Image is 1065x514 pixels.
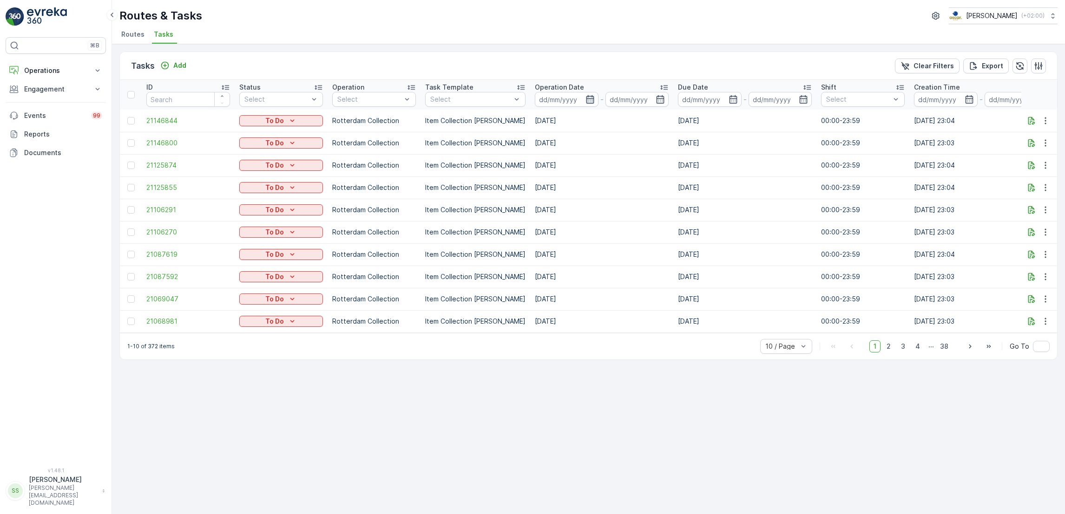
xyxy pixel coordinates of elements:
td: Item Collection [PERSON_NAME] [421,310,530,332]
p: ⌘B [90,42,99,49]
span: 38 [936,340,953,352]
span: 3 [897,340,909,352]
a: 21125874 [146,161,230,170]
button: Operations [6,61,106,80]
a: Documents [6,143,106,162]
span: Go To [1010,342,1029,351]
td: 00:00-23:59 [816,110,909,132]
span: 1 [869,340,881,352]
a: 21106291 [146,205,230,215]
td: [DATE] [530,110,673,132]
button: To Do [239,227,323,238]
td: Item Collection [PERSON_NAME] [421,176,530,199]
td: Rotterdam Collection [328,154,421,176]
button: To Do [239,249,323,260]
a: 21068981 [146,317,230,326]
span: 21146800 [146,138,230,148]
button: To Do [239,137,323,149]
td: [DATE] [673,310,816,332]
p: To Do [265,116,284,125]
td: 00:00-23:59 [816,243,909,266]
td: 00:00-23:59 [816,221,909,243]
p: Select [337,95,401,104]
td: [DATE] [673,110,816,132]
td: Rotterdam Collection [328,110,421,132]
div: Toggle Row Selected [127,117,135,124]
td: Rotterdam Collection [328,266,421,288]
td: 00:00-23:59 [816,199,909,221]
input: dd/mm/yyyy [678,92,742,107]
p: ... [928,340,934,352]
p: Operations [24,66,87,75]
input: dd/mm/yyyy [985,92,1048,107]
td: [DATE] 23:04 [909,176,1052,199]
div: Toggle Row Selected [127,273,135,280]
td: [DATE] [530,288,673,310]
td: Item Collection [PERSON_NAME] [421,243,530,266]
span: Tasks [154,30,173,39]
td: [DATE] [530,176,673,199]
span: 21125855 [146,183,230,192]
button: To Do [239,316,323,327]
input: dd/mm/yyyy [914,92,978,107]
p: [PERSON_NAME] [29,475,98,484]
td: [DATE] [673,176,816,199]
td: [DATE] [530,221,673,243]
button: SS[PERSON_NAME][PERSON_NAME][EMAIL_ADDRESS][DOMAIN_NAME] [6,475,106,507]
span: Routes [121,30,145,39]
span: 4 [911,340,924,352]
button: Engagement [6,80,106,98]
img: logo_light-DOdMpM7g.png [27,7,67,26]
p: Engagement [24,85,87,94]
td: Item Collection [PERSON_NAME] [421,266,530,288]
span: 21087619 [146,250,230,259]
p: To Do [265,183,284,192]
td: Rotterdam Collection [328,132,421,154]
td: [DATE] 23:03 [909,310,1052,332]
p: To Do [265,228,284,237]
button: To Do [239,182,323,193]
td: Rotterdam Collection [328,176,421,199]
a: 21106270 [146,228,230,237]
a: 21146844 [146,116,230,125]
button: To Do [239,204,323,215]
p: - [980,94,983,105]
td: [DATE] [530,199,673,221]
td: [DATE] 23:04 [909,154,1052,176]
p: To Do [265,161,284,170]
td: [DATE] 23:03 [909,132,1052,154]
p: 99 [93,112,100,119]
button: Add [157,60,190,71]
td: [DATE] [673,288,816,310]
button: [PERSON_NAME](+02:00) [949,7,1058,24]
button: To Do [239,160,323,171]
td: Item Collection [PERSON_NAME] [421,288,530,310]
td: Rotterdam Collection [328,243,421,266]
p: Operation [332,83,364,92]
td: Item Collection [PERSON_NAME] [421,154,530,176]
p: - [600,94,604,105]
div: Toggle Row Selected [127,139,135,147]
td: Rotterdam Collection [328,288,421,310]
p: - [743,94,747,105]
p: To Do [265,250,284,259]
p: To Do [265,294,284,304]
p: Operation Date [535,83,584,92]
td: Item Collection [PERSON_NAME] [421,110,530,132]
p: To Do [265,272,284,281]
td: 00:00-23:59 [816,288,909,310]
p: Export [982,61,1003,71]
p: Select [430,95,511,104]
img: logo [6,7,24,26]
td: [DATE] [673,199,816,221]
td: Item Collection [PERSON_NAME] [421,199,530,221]
a: 21087592 [146,272,230,281]
td: [DATE] 23:03 [909,199,1052,221]
p: Documents [24,148,102,157]
td: [DATE] [673,132,816,154]
td: [DATE] 23:03 [909,266,1052,288]
div: Toggle Row Selected [127,228,135,236]
p: [PERSON_NAME][EMAIL_ADDRESS][DOMAIN_NAME] [29,484,98,507]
